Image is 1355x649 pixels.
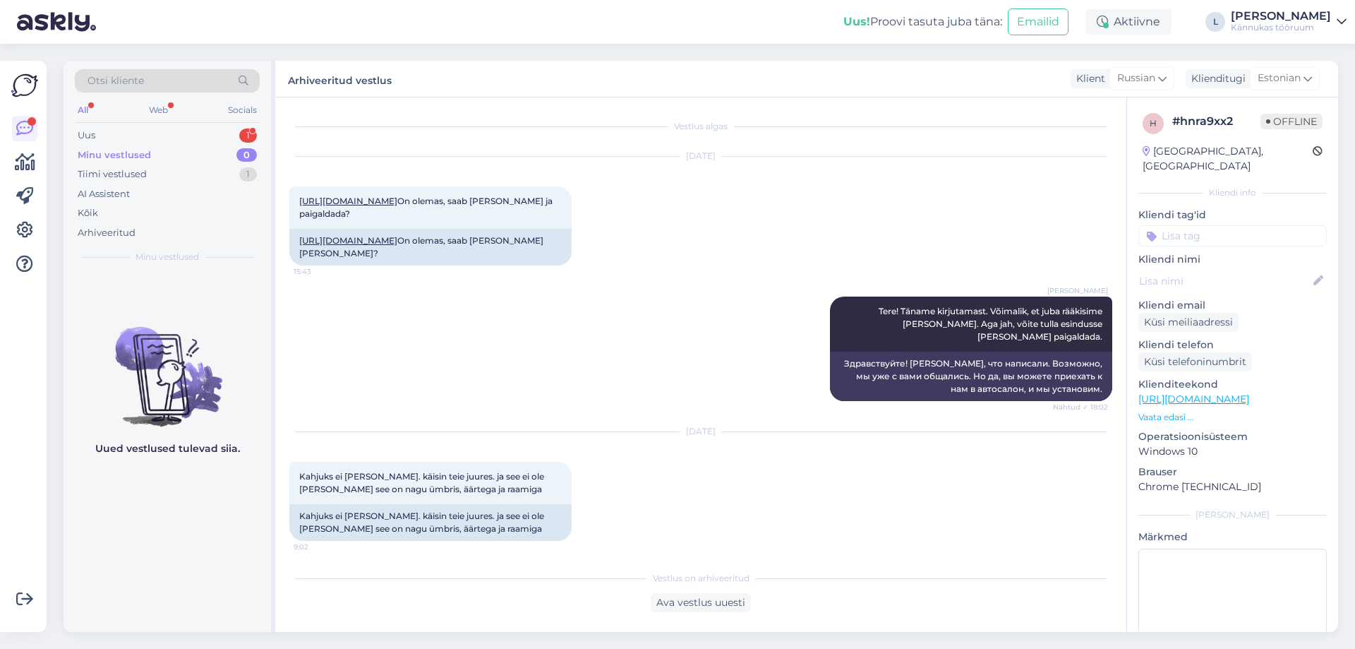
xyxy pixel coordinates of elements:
div: Proovi tasuta juba täna: [843,13,1002,30]
img: No chats [64,302,271,429]
span: Vestlus on arhiveeritud [653,572,749,585]
span: 9:02 [294,542,347,552]
a: [PERSON_NAME]Kännukas tööruum [1231,11,1347,33]
span: [PERSON_NAME] [1047,285,1108,296]
p: Vaata edasi ... [1138,411,1327,424]
div: Kliendi info [1138,186,1327,199]
p: Windows 10 [1138,444,1327,459]
div: All [75,101,91,119]
div: Ava vestlus uuesti [651,593,751,612]
input: Lisa tag [1138,225,1327,246]
div: 1 [239,167,257,181]
a: [URL][DOMAIN_NAME] [1138,393,1249,405]
span: Otsi kliente [88,73,144,88]
span: Offline [1260,114,1323,129]
p: Operatsioonisüsteem [1138,429,1327,444]
p: Kliendi tag'id [1138,208,1327,222]
div: L [1205,12,1225,32]
div: Kõik [78,206,98,220]
label: Arhiveeritud vestlus [288,69,392,88]
div: Minu vestlused [78,148,151,162]
div: Kahjuks ei [PERSON_NAME]. käisin teie juures. ja see ei ole [PERSON_NAME] see on nagu ümbris, äär... [289,504,572,541]
a: [URL][DOMAIN_NAME] [299,235,397,246]
div: Küsi telefoninumbrit [1138,352,1252,371]
div: AI Assistent [78,187,130,201]
div: Klient [1071,71,1105,86]
div: Здравствуйте! [PERSON_NAME], что написали. Возможно, мы уже с вами общались. Но да, вы можете при... [830,352,1112,401]
div: Aktiivne [1085,9,1172,35]
div: Vestlus algas [289,120,1112,133]
div: [DATE] [289,150,1112,162]
p: Märkmed [1138,530,1327,544]
div: 1 [239,129,257,143]
div: 0 [236,148,257,162]
div: Kännukas tööruum [1231,22,1331,33]
div: Arhiveeritud [78,226,135,240]
img: Askly Logo [11,72,38,99]
span: Minu vestlused [135,251,199,263]
div: [PERSON_NAME] [1138,508,1327,521]
div: On olemas, saab [PERSON_NAME] [PERSON_NAME]? [289,229,572,266]
span: Nähtud ✓ 18:02 [1053,402,1108,412]
p: Chrome [TECHNICAL_ID] [1138,480,1327,494]
p: Kliendi nimi [1138,252,1327,267]
span: h [1150,118,1157,129]
div: Klienditugi [1186,71,1246,86]
span: Russian [1117,71,1155,86]
div: Web [146,101,171,119]
span: Tere! Täname kirjutamast. Võimalik, et juba rääkisime [PERSON_NAME]. Aga jah, võite tulla esindus... [879,306,1104,342]
p: Uued vestlused tulevad siia. [95,441,240,456]
div: [GEOGRAPHIC_DATA], [GEOGRAPHIC_DATA] [1143,144,1313,174]
div: [DATE] [289,425,1112,438]
p: Brauser [1138,465,1327,480]
span: Estonian [1258,71,1301,86]
button: Emailid [1008,8,1068,35]
a: [URL][DOMAIN_NAME] [299,196,397,206]
p: Kliendi email [1138,298,1327,313]
div: Küsi meiliaadressi [1138,313,1239,332]
p: Kliendi telefon [1138,338,1327,352]
div: Uus [78,129,95,143]
div: Tiimi vestlused [78,167,147,181]
div: [PERSON_NAME] [1231,11,1331,22]
p: Klienditeekond [1138,377,1327,392]
span: On olemas, saab [PERSON_NAME] ja paigaldada? [299,196,555,219]
div: Socials [225,101,260,119]
span: Kahjuks ei [PERSON_NAME]. käisin teie juures. ja see ei ole [PERSON_NAME] see on nagu ümbris, äär... [299,471,546,494]
input: Lisa nimi [1139,273,1311,289]
div: # hnra9xx2 [1172,113,1260,130]
b: Uus! [843,15,870,28]
span: 15:43 [294,266,347,277]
